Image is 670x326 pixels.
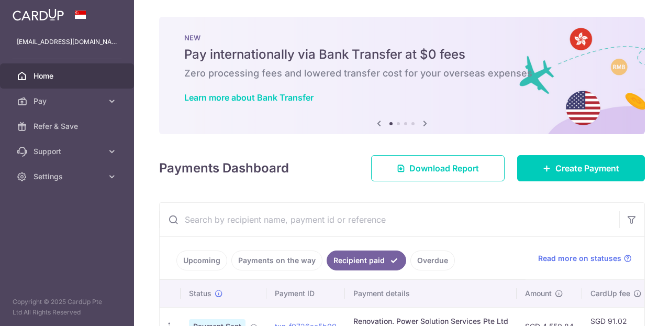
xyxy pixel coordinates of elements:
[345,280,517,307] th: Payment details
[410,251,455,270] a: Overdue
[184,46,620,63] h5: Pay internationally via Bank Transfer at $0 fees
[33,71,103,81] span: Home
[231,251,322,270] a: Payments on the way
[538,253,632,264] a: Read more on statuses
[159,159,289,178] h4: Payments Dashboard
[590,288,630,299] span: CardUp fee
[371,155,505,181] a: Download Report
[159,17,645,134] img: Bank transfer banner
[525,288,552,299] span: Amount
[189,288,211,299] span: Status
[327,251,406,270] a: Recipient paid
[266,280,345,307] th: Payment ID
[13,8,64,21] img: CardUp
[184,67,620,80] h6: Zero processing fees and lowered transfer cost for your overseas expenses
[33,121,103,132] span: Refer & Save
[33,146,103,157] span: Support
[538,253,621,264] span: Read more on statuses
[409,162,479,175] span: Download Report
[33,171,103,182] span: Settings
[160,203,619,236] input: Search by recipient name, payment id or reference
[602,295,660,321] iframe: Opens a widget where you can find more information
[517,155,645,181] a: Create Payment
[17,37,117,47] p: [EMAIL_ADDRESS][DOMAIN_NAME]
[555,162,619,175] span: Create Payment
[184,92,314,103] a: Learn more about Bank Transfer
[184,34,620,42] p: NEW
[176,251,227,270] a: Upcoming
[33,96,103,106] span: Pay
